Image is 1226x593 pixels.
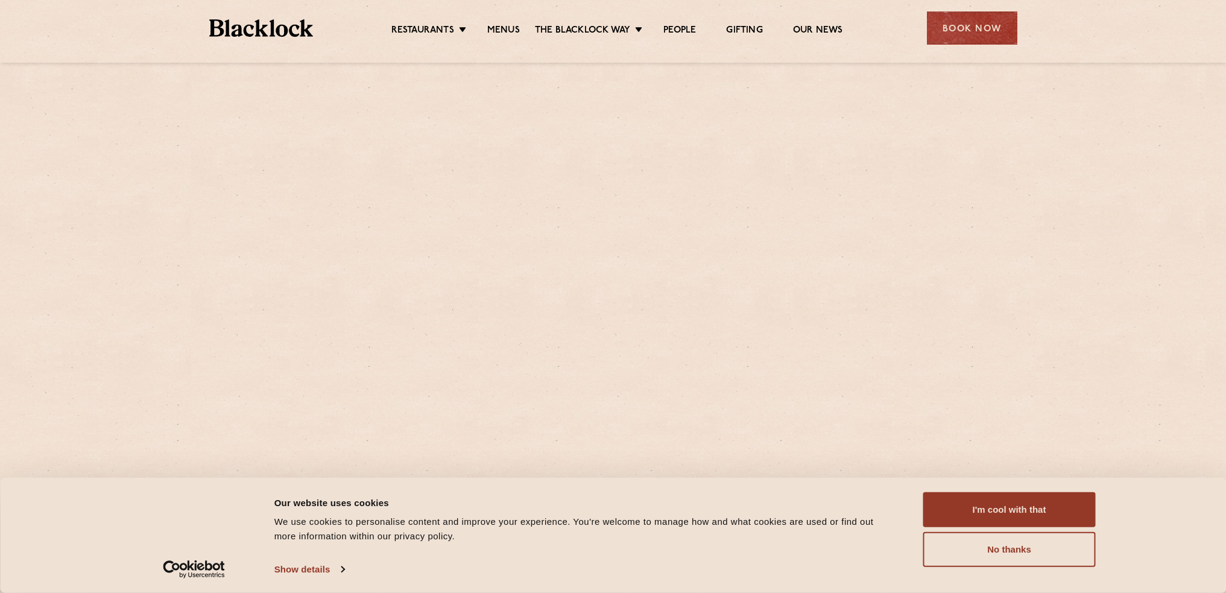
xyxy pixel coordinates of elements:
a: Restaurants [391,25,454,38]
a: The Blacklock Way [535,25,630,38]
a: People [663,25,696,38]
a: Usercentrics Cookiebot - opens in a new window [141,560,247,579]
button: No thanks [923,532,1096,567]
a: Gifting [726,25,762,38]
button: I'm cool with that [923,492,1096,527]
a: Our News [793,25,843,38]
a: Show details [274,560,344,579]
img: BL_Textured_Logo-footer-cropped.svg [209,19,314,37]
div: Book Now [927,11,1017,45]
a: Menus [487,25,520,38]
div: We use cookies to personalise content and improve your experience. You're welcome to manage how a... [274,515,896,544]
div: Our website uses cookies [274,495,896,510]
